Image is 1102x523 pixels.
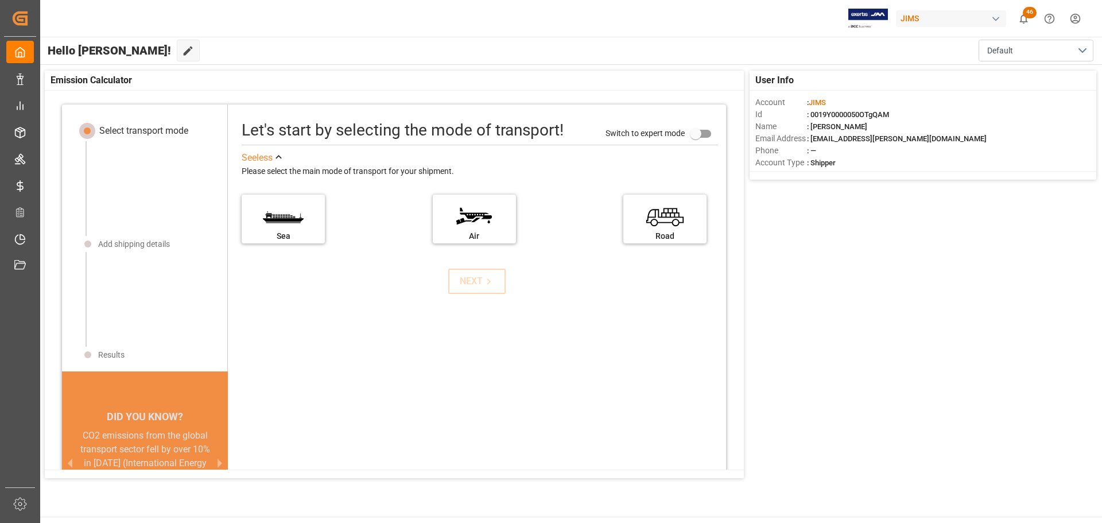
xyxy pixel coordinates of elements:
[1037,6,1062,32] button: Help Center
[896,7,1011,29] button: JIMS
[755,133,807,145] span: Email Address
[755,157,807,169] span: Account Type
[242,151,273,165] div: See less
[987,45,1013,57] span: Default
[755,73,794,87] span: User Info
[848,9,888,29] img: Exertis%20JAM%20-%20Email%20Logo.jpg_1722504956.jpg
[242,118,564,142] div: Let's start by selecting the mode of transport!
[212,429,228,498] button: next slide / item
[1011,6,1037,32] button: show 46 new notifications
[807,122,867,131] span: : [PERSON_NAME]
[629,230,701,242] div: Road
[242,165,718,179] div: Please select the main mode of transport for your shipment.
[979,40,1093,61] button: open menu
[807,146,816,155] span: : —
[460,274,495,288] div: NEXT
[755,96,807,109] span: Account
[1023,7,1037,18] span: 46
[807,158,836,167] span: : Shipper
[98,349,125,361] div: Results
[62,405,228,429] div: DID YOU KNOW?
[896,10,1006,27] div: JIMS
[439,230,510,242] div: Air
[809,98,826,107] span: JIMS
[755,121,807,133] span: Name
[606,128,685,137] span: Switch to expert mode
[755,145,807,157] span: Phone
[51,73,132,87] span: Emission Calculator
[448,269,506,294] button: NEXT
[807,110,889,119] span: : 0019Y0000050OTgQAM
[99,124,188,138] div: Select transport mode
[76,429,214,484] div: CO2 emissions from the global transport sector fell by over 10% in [DATE] (International Energy A...
[755,109,807,121] span: Id
[247,230,319,242] div: Sea
[807,98,826,107] span: :
[807,134,987,143] span: : [EMAIL_ADDRESS][PERSON_NAME][DOMAIN_NAME]
[98,238,170,250] div: Add shipping details
[48,40,171,61] span: Hello [PERSON_NAME]!
[62,429,78,498] button: previous slide / item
